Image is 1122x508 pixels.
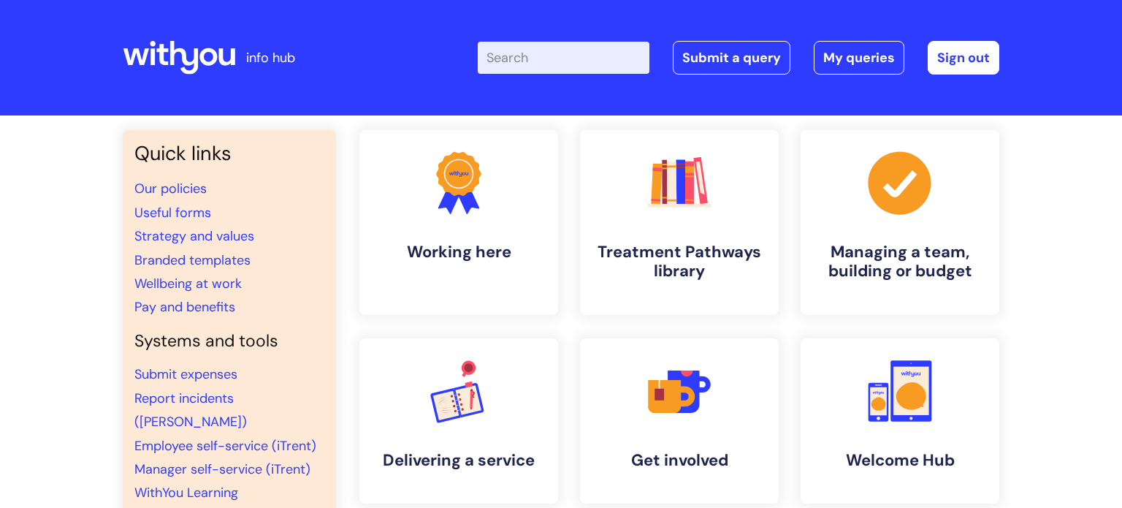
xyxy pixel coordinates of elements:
p: info hub [246,46,295,69]
a: Submit a query [673,41,790,75]
h4: Systems and tools [134,331,324,352]
a: Manager self-service (iTrent) [134,460,310,478]
a: Working here [359,130,558,315]
h3: Quick links [134,142,324,165]
a: Strategy and values [134,227,254,245]
a: Get involved [580,338,779,504]
h4: Welcome Hub [812,451,988,470]
h4: Delivering a service [371,451,546,470]
a: Sign out [928,41,999,75]
a: Delivering a service [359,338,558,504]
a: WithYou Learning [134,484,238,501]
a: My queries [814,41,904,75]
a: Managing a team, building or budget [801,130,999,315]
input: Search [478,42,649,74]
h4: Working here [371,243,546,262]
a: Employee self-service (iTrent) [134,437,316,455]
h4: Treatment Pathways library [592,243,767,281]
a: Useful forms [134,204,211,221]
a: Welcome Hub [801,338,999,504]
h4: Managing a team, building or budget [812,243,988,281]
a: Branded templates [134,251,251,269]
a: Pay and benefits [134,298,235,316]
a: Wellbeing at work [134,275,242,292]
a: Submit expenses [134,365,237,383]
a: Treatment Pathways library [580,130,779,315]
div: | - [478,41,999,75]
a: Our policies [134,180,207,197]
h4: Get involved [592,451,767,470]
a: Report incidents ([PERSON_NAME]) [134,390,247,431]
